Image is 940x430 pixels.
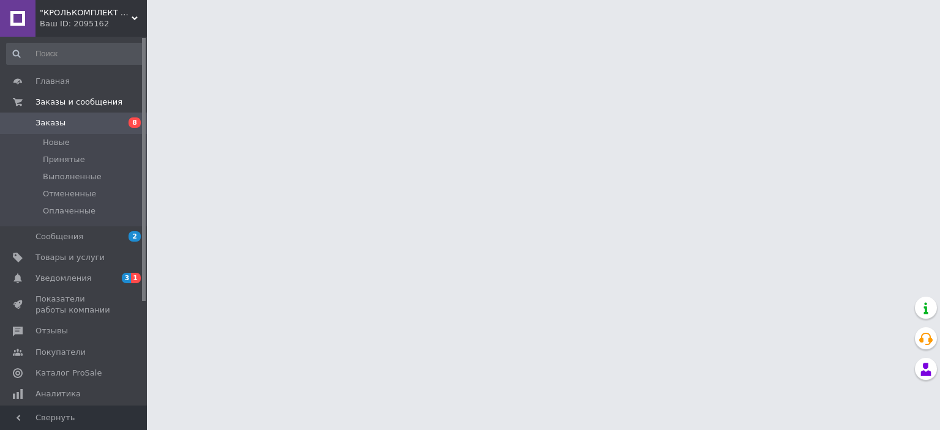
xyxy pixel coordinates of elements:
span: Аналитика [35,388,81,399]
span: Товары и услуги [35,252,105,263]
span: Выполненные [43,171,102,182]
span: Уведомления [35,273,91,284]
div: Ваш ID: 2095162 [40,18,147,29]
span: "КРОЛЬКОМПЛЕКТ " ФЛП Лукин.В.И [40,7,132,18]
span: 2 [129,231,141,242]
span: Новые [43,137,70,148]
span: Главная [35,76,70,87]
span: Заказы [35,117,65,128]
span: 3 [122,273,132,283]
span: Показатели работы компании [35,294,113,316]
span: Принятые [43,154,85,165]
span: Покупатели [35,347,86,358]
span: Сообщения [35,231,83,242]
span: Оплаченные [43,206,95,217]
span: Отмененные [43,188,96,199]
span: 8 [129,117,141,128]
input: Поиск [6,43,144,65]
span: Заказы и сообщения [35,97,122,108]
span: 1 [131,273,141,283]
span: Отзывы [35,325,68,336]
span: Каталог ProSale [35,368,102,379]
